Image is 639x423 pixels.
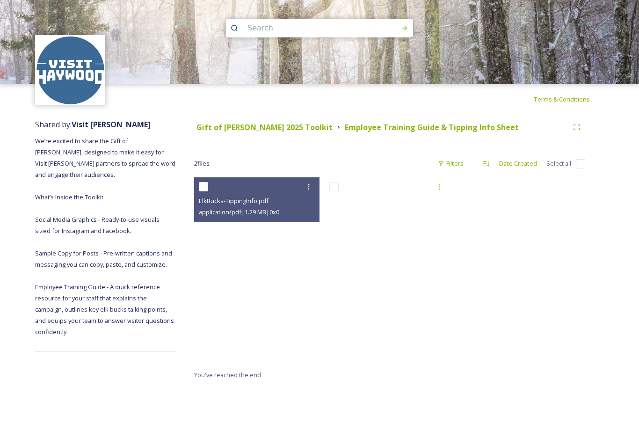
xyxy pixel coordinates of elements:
[35,119,151,130] span: Shared by:
[494,154,542,173] div: Date Created
[199,208,279,216] span: application/pdf | 1.29 MB | 0 x 0
[546,159,571,168] span: Select all
[199,197,269,205] span: ElkBucks-TippingInfo.pdf
[433,154,468,173] div: Filters
[196,122,333,132] strong: Gift of [PERSON_NAME] 2025 Toolkit
[194,159,210,168] span: 2 file s
[345,122,519,132] strong: Employee Training Guide & Tipping Info Sheet
[194,371,261,379] span: You've reached the end
[36,36,104,104] img: images.png
[533,94,604,105] a: Terms & Conditions
[243,18,371,38] input: Search
[72,119,151,130] strong: Visit [PERSON_NAME]
[533,95,590,103] span: Terms & Conditions
[35,137,177,336] span: We’re excited to share the Gift of [PERSON_NAME], designed to make it easy for Visit [PERSON_NAME...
